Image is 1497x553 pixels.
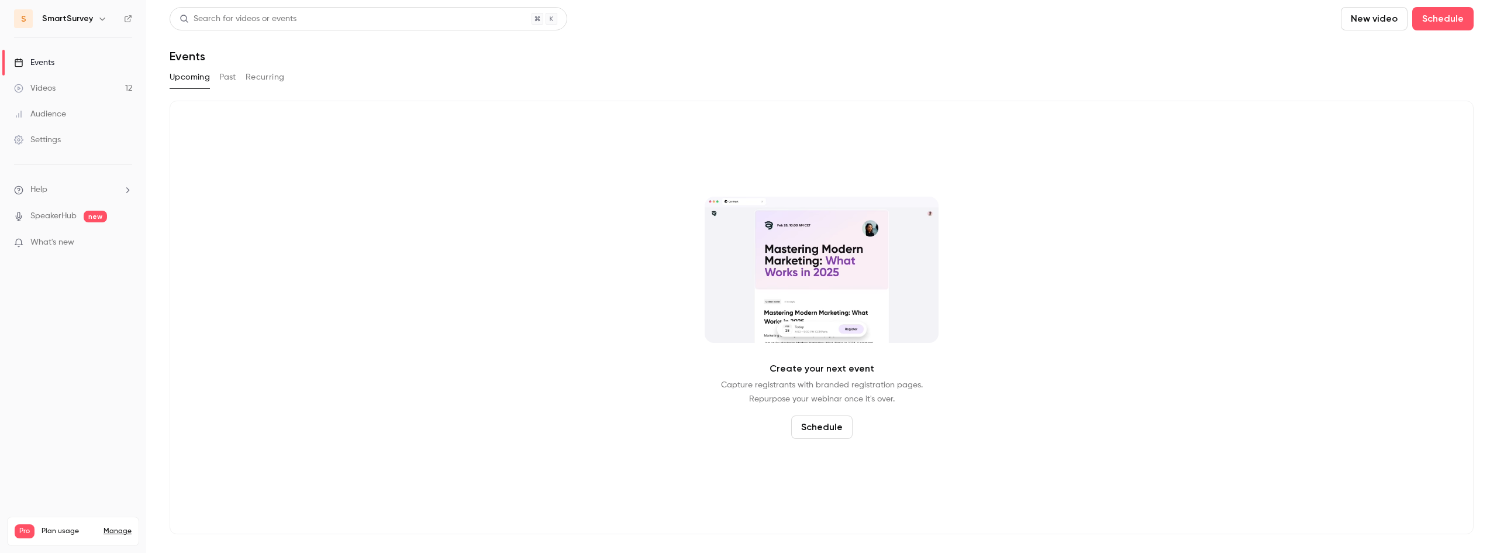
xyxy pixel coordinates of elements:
[170,49,205,63] h1: Events
[104,527,132,536] a: Manage
[30,236,74,249] span: What's new
[30,210,77,222] a: SpeakerHub
[14,184,132,196] li: help-dropdown-opener
[42,527,96,536] span: Plan usage
[30,184,47,196] span: Help
[770,362,874,376] p: Create your next event
[1341,7,1408,30] button: New video
[42,13,93,25] h6: SmartSurvey
[14,57,54,68] div: Events
[84,211,107,222] span: new
[1412,7,1474,30] button: Schedule
[118,238,132,248] iframe: Noticeable Trigger
[791,415,853,439] button: Schedule
[170,68,210,87] button: Upcoming
[14,83,56,94] div: Videos
[21,13,26,25] span: S
[14,108,66,120] div: Audience
[219,68,236,87] button: Past
[180,13,296,25] div: Search for videos or events
[14,134,61,146] div: Settings
[246,68,285,87] button: Recurring
[721,378,923,406] p: Capture registrants with branded registration pages. Repurpose your webinar once it's over.
[15,524,35,538] span: Pro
